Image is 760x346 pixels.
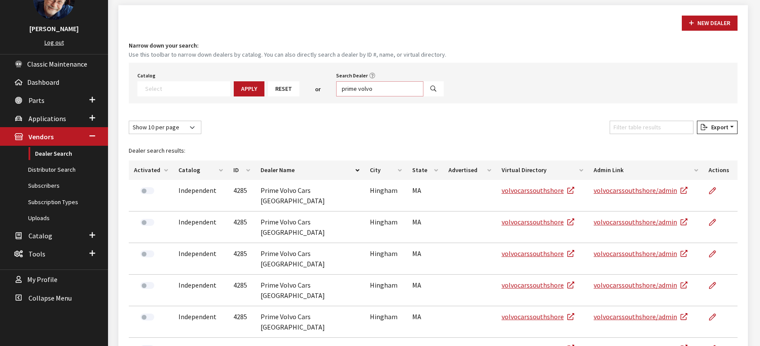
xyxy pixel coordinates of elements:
[234,81,264,96] button: Apply
[709,211,723,233] a: Edit Dealer
[29,231,52,240] span: Catalog
[27,276,57,284] span: My Profile
[129,141,738,160] caption: Dealer search results:
[365,160,407,180] th: City: activate to sort column ascending
[228,160,256,180] th: ID: activate to sort column ascending
[137,72,156,80] label: Catalog
[129,160,173,180] th: Activated: activate to sort column ascending
[407,306,443,338] td: MA
[29,133,54,141] span: Vendors
[423,81,444,96] button: Search
[173,306,228,338] td: Independent
[594,186,687,195] a: volvocarssouthshore/admin
[502,249,574,258] a: volvocarssouthshore
[709,243,723,265] a: Edit Dealer
[496,160,588,180] th: Virtual Directory: activate to sort column ascending
[140,314,154,320] label: Activate Dealer
[594,281,687,289] a: volvocarssouthshore/admin
[29,294,72,302] span: Collapse Menu
[228,180,256,211] td: 4285
[594,312,687,321] a: volvocarssouthshore/admin
[407,243,443,275] td: MA
[255,275,365,306] td: Prime Volvo Cars [GEOGRAPHIC_DATA]
[140,219,154,226] label: Activate Dealer
[703,160,738,180] th: Actions
[137,81,230,96] span: Select
[140,282,154,289] label: Activate Dealer
[588,160,703,180] th: Admin Link: activate to sort column ascending
[407,211,443,243] td: MA
[610,121,693,134] input: Filter table results
[255,211,365,243] td: Prime Volvo Cars [GEOGRAPHIC_DATA]
[502,312,574,321] a: volvocarssouthshore
[365,180,407,211] td: Hingham
[255,180,365,211] td: Prime Volvo Cars [GEOGRAPHIC_DATA]
[228,306,256,338] td: 4285
[365,211,407,243] td: Hingham
[129,41,738,50] h4: Narrow down your search:
[315,85,321,94] span: or
[29,250,45,258] span: Tools
[173,211,228,243] td: Independent
[443,160,496,180] th: Advertised: activate to sort column ascending
[45,38,64,46] a: Log out
[29,96,45,105] span: Parts
[407,160,443,180] th: State: activate to sort column ascending
[27,60,87,68] span: Classic Maintenance
[502,281,574,289] a: volvocarssouthshore
[27,78,59,86] span: Dashboard
[502,218,574,226] a: volvocarssouthshore
[173,160,228,180] th: Catalog: activate to sort column ascending
[255,306,365,338] td: Prime Volvo Cars [GEOGRAPHIC_DATA]
[709,180,723,202] a: Edit Dealer
[407,275,443,306] td: MA
[336,81,423,96] input: Search
[697,121,738,134] button: Export
[682,16,738,31] button: New Dealer
[594,218,687,226] a: volvocarssouthshore/admin
[502,186,574,195] a: volvocarssouthshore
[140,187,154,194] label: Activate Dealer
[365,243,407,275] td: Hingham
[173,180,228,211] td: Independent
[268,81,299,96] button: Reset
[709,306,723,328] a: Edit Dealer
[29,114,66,123] span: Applications
[140,250,154,257] label: Activate Dealer
[407,180,443,211] td: MA
[129,50,738,59] small: Use this toolbar to narrow down dealers by catalog. You can also directly search a dealer by ID #...
[594,249,687,258] a: volvocarssouthshore/admin
[173,275,228,306] td: Independent
[228,275,256,306] td: 4285
[255,160,365,180] th: Dealer Name: activate to sort column descending
[709,275,723,296] a: Edit Dealer
[145,85,230,93] textarea: Search
[255,243,365,275] td: Prime Volvo Cars [GEOGRAPHIC_DATA]
[173,243,228,275] td: Independent
[365,275,407,306] td: Hingham
[228,243,256,275] td: 4285
[336,72,368,80] label: Search Dealer
[708,123,728,131] span: Export
[9,23,99,34] h3: [PERSON_NAME]
[228,211,256,243] td: 4285
[365,306,407,338] td: Hingham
